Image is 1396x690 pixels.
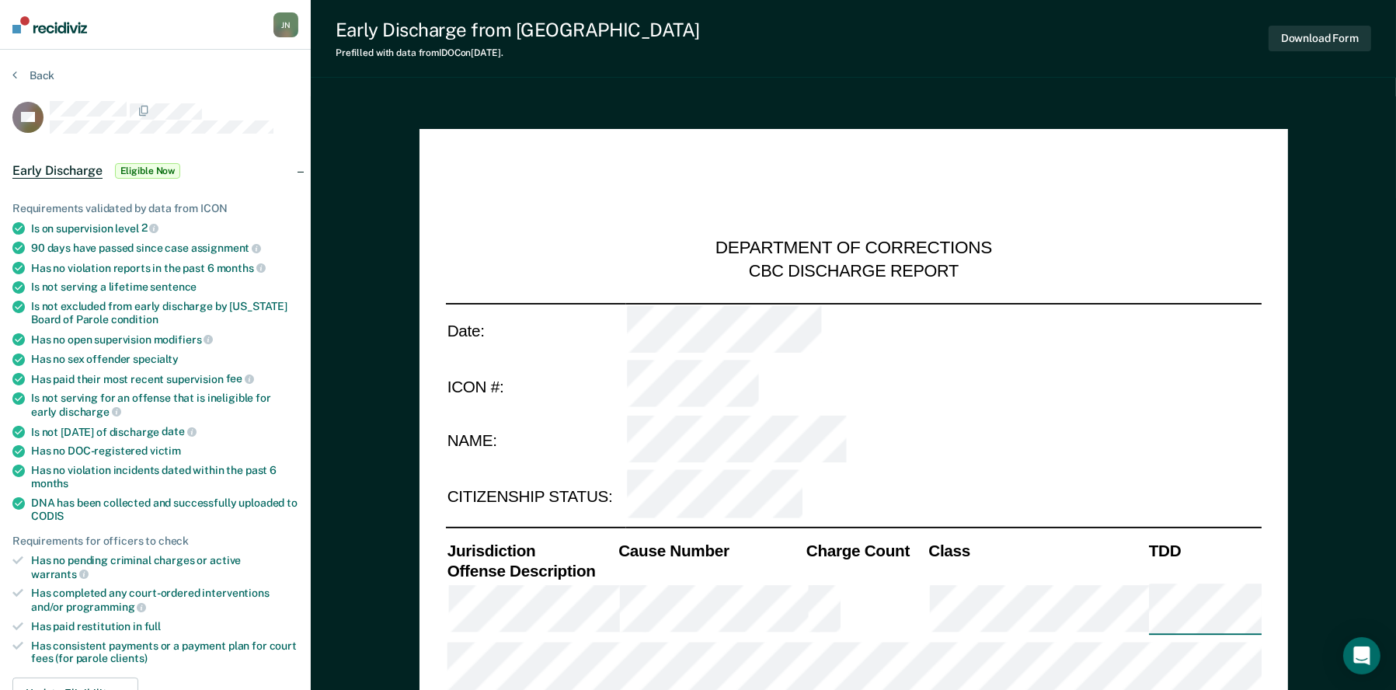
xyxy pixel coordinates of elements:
[446,469,625,524] td: CITIZENSHIP STATUS:
[31,281,298,294] div: Is not serving a lifetime
[162,425,196,437] span: date
[12,202,298,215] div: Requirements validated by data from ICON
[144,620,161,632] span: full
[31,587,298,613] div: Has completed any court-ordered interventions and/or
[273,12,298,37] div: J N
[446,303,625,359] td: Date:
[31,620,298,633] div: Has paid restitution in
[12,68,54,82] button: Back
[110,652,148,664] span: clients)
[191,242,261,254] span: assignment
[12,16,87,33] img: Recidiviz
[1269,26,1371,51] button: Download Form
[805,540,928,561] th: Charge Count
[31,464,298,490] div: Has no violation incidents dated within the past 6
[12,163,103,179] span: Early Discharge
[336,47,700,58] div: Prefilled with data from IDOC on [DATE] .
[446,359,625,414] td: ICON #:
[31,300,298,326] div: Is not excluded from early discharge by [US_STATE] Board of Parole
[31,333,298,347] div: Has no open supervision
[111,313,158,326] span: condition
[927,540,1147,561] th: Class
[1147,540,1262,561] th: TDD
[31,497,298,523] div: DNA has been collected and successfully uploaded to
[446,540,618,561] th: Jurisdiction
[336,19,700,41] div: Early Discharge from [GEOGRAPHIC_DATA]
[617,540,805,561] th: Cause Number
[31,241,298,255] div: 90 days have passed since case
[12,535,298,548] div: Requirements for officers to check
[446,414,625,469] td: NAME:
[31,477,68,490] span: months
[217,262,266,274] span: months
[150,444,181,457] span: victim
[31,510,64,522] span: CODIS
[66,601,146,613] span: programming
[715,237,991,260] div: DEPARTMENT OF CORRECTIONS
[31,221,298,235] div: Is on supervision level
[31,372,298,386] div: Has paid their most recent supervision
[31,554,298,580] div: Has no pending criminal charges or active
[115,163,181,179] span: Eligible Now
[273,12,298,37] button: JN
[59,406,121,418] span: discharge
[141,221,159,234] span: 2
[154,333,214,346] span: modifiers
[749,260,959,282] div: CBC DISCHARGE REPORT
[31,392,298,418] div: Is not serving for an offense that is ineligible for early
[133,353,179,365] span: specialty
[446,561,618,582] th: Offense Description
[31,261,298,275] div: Has no violation reports in the past 6
[150,281,197,293] span: sentence
[31,444,298,458] div: Has no DOC-registered
[31,639,298,666] div: Has consistent payments or a payment plan for court fees (for parole
[31,353,298,366] div: Has no sex offender
[226,372,254,385] span: fee
[1343,637,1380,674] div: Open Intercom Messenger
[31,568,89,580] span: warrants
[31,425,298,439] div: Is not [DATE] of discharge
